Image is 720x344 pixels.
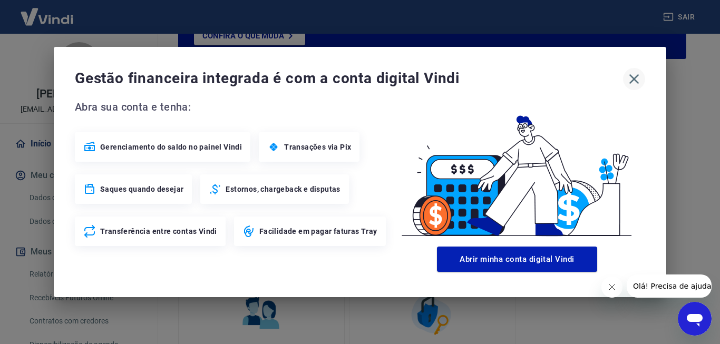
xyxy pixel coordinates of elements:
[627,274,712,298] iframe: Mensagem da empresa
[601,277,622,298] iframe: Fechar mensagem
[226,184,340,194] span: Estornos, chargeback e disputas
[100,142,242,152] span: Gerenciamento do saldo no painel Vindi
[100,226,217,237] span: Transferência entre contas Vindi
[437,247,597,272] button: Abrir minha conta digital Vindi
[6,7,89,16] span: Olá! Precisa de ajuda?
[75,68,623,89] span: Gestão financeira integrada é com a conta digital Vindi
[75,99,389,115] span: Abra sua conta e tenha:
[678,302,712,336] iframe: Botão para abrir a janela de mensagens
[259,226,377,237] span: Facilidade em pagar faturas Tray
[100,184,183,194] span: Saques quando desejar
[389,99,645,242] img: Good Billing
[284,142,351,152] span: Transações via Pix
